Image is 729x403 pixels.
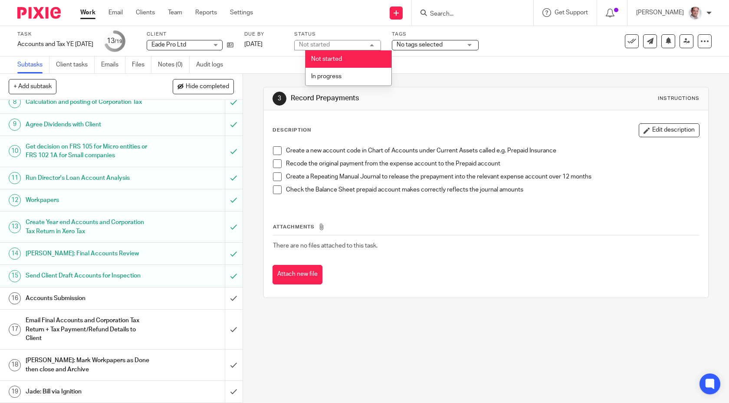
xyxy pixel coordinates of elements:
a: Work [80,8,95,17]
div: 18 [9,359,21,371]
a: Team [168,8,182,17]
h1: Email Final Accounts and Corporation Tax Return + Tax Payment/Refund Details to Client [26,314,153,345]
a: Email [108,8,123,17]
span: No tags selected [397,42,443,48]
p: Create a new account code in Chart of Accounts under Current Assets called e.g. Prepaid Insurance [286,146,699,155]
h1: Jade: Bill via Ignition [26,385,153,398]
span: Attachments [273,225,315,229]
h1: Accounts Submission [26,292,153,305]
p: Check the Balance Sheet prepaid account makes correctly reflects the journal amounts [286,185,699,194]
h1: Calculation and posting of Corporation Tax [26,96,153,109]
div: Accounts and Tax YE [DATE] [17,40,93,49]
a: Emails [101,56,125,73]
h1: [PERSON_NAME]: Final Accounts Review [26,247,153,260]
div: 12 [9,194,21,206]
p: Create a Repeating Manual Journal to release the prepayment into the relevant expense account ove... [286,172,699,181]
h1: Record Prepayments [291,94,504,103]
label: Client [147,31,233,38]
div: 8 [9,96,21,108]
span: Hide completed [186,83,229,90]
div: 15 [9,270,21,282]
div: 10 [9,145,21,157]
a: Audit logs [196,56,230,73]
button: Edit description [639,123,699,137]
h1: Create Year end Accounts and Corporation Tax Return in Xero Tax [26,216,153,238]
span: Not started [311,56,342,62]
div: 17 [9,324,21,336]
div: Instructions [658,95,699,102]
button: + Add subtask [9,79,56,94]
span: There are no files attached to this task. [273,243,378,249]
button: Hide completed [173,79,234,94]
div: 11 [9,172,21,184]
p: [PERSON_NAME] [636,8,684,17]
a: Client tasks [56,56,95,73]
a: Settings [230,8,253,17]
a: Clients [136,8,155,17]
h1: Run Director's Loan Account Analysis [26,172,153,185]
label: Due by [244,31,283,38]
span: In progress [311,73,342,79]
h1: Agree Dividends with Client [26,118,153,131]
label: Tags [392,31,479,38]
h1: Get decision on FRS 105 for Micro entities or FRS 102 1A for Small companies [26,140,153,162]
button: Attach new file [273,265,322,284]
a: Reports [195,8,217,17]
div: 3 [273,92,286,106]
small: /19 [115,39,122,44]
p: Recode the original payment from the expense account to the Prepaid account [286,159,699,168]
span: [DATE] [244,41,263,47]
h1: Send Client Draft Accounts for Inspection [26,269,153,282]
a: Files [132,56,151,73]
h1: [PERSON_NAME]: Mark Workpapers as Done then close and Archive [26,354,153,376]
a: Notes (0) [158,56,190,73]
span: Get Support [555,10,588,16]
span: Eade Pro Ltd [151,42,186,48]
label: Status [294,31,381,38]
div: 13 [107,36,122,46]
input: Search [429,10,507,18]
p: Description [273,127,311,134]
div: Not started [299,42,330,48]
div: 16 [9,292,21,304]
a: Subtasks [17,56,49,73]
div: 13 [9,221,21,233]
div: 9 [9,119,21,131]
img: Munro%20Partners-3202.jpg [688,6,702,20]
label: Task [17,31,93,38]
div: Accounts and Tax YE 31 Jul 2025 [17,40,93,49]
div: 14 [9,248,21,260]
img: Pixie [17,7,61,19]
div: 19 [9,386,21,398]
h1: Workpapers [26,194,153,207]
